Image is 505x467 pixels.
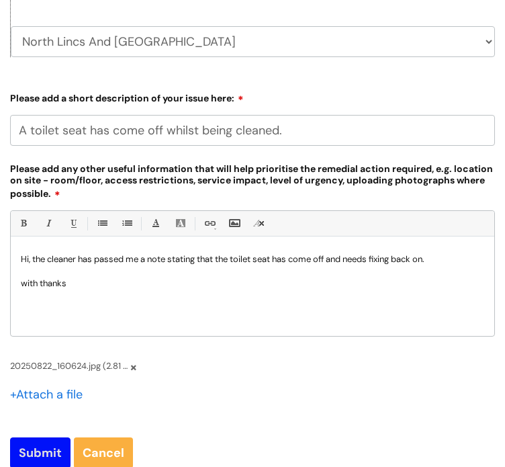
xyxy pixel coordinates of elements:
label: Please add a short description of your issue here: [10,88,495,104]
label: Please add any other useful information that will help prioritise the remedial action required, e... [10,161,495,200]
a: Underline(Ctrl-U) [64,215,81,232]
div: Attach a file [10,384,91,405]
p: Hi, the cleaner has passed me a note stating that the toilet seat has come off and needs fixing b... [21,253,484,265]
a: Remove formatting (Ctrl-\) [250,215,267,232]
a: • Unordered List (Ctrl-Shift-7) [93,215,110,232]
a: Insert Image... [226,215,242,232]
p: with thanks [21,278,484,302]
a: Link [201,215,218,232]
a: 1. Ordered List (Ctrl-Shift-8) [118,215,135,232]
a: Back Color [172,215,189,232]
a: Bold (Ctrl-B) [15,215,32,232]
a: Italic (Ctrl-I) [40,215,56,232]
span: 20250822_160624.jpg (2.81 MB ) - [10,358,128,374]
a: Font Color [147,215,164,232]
